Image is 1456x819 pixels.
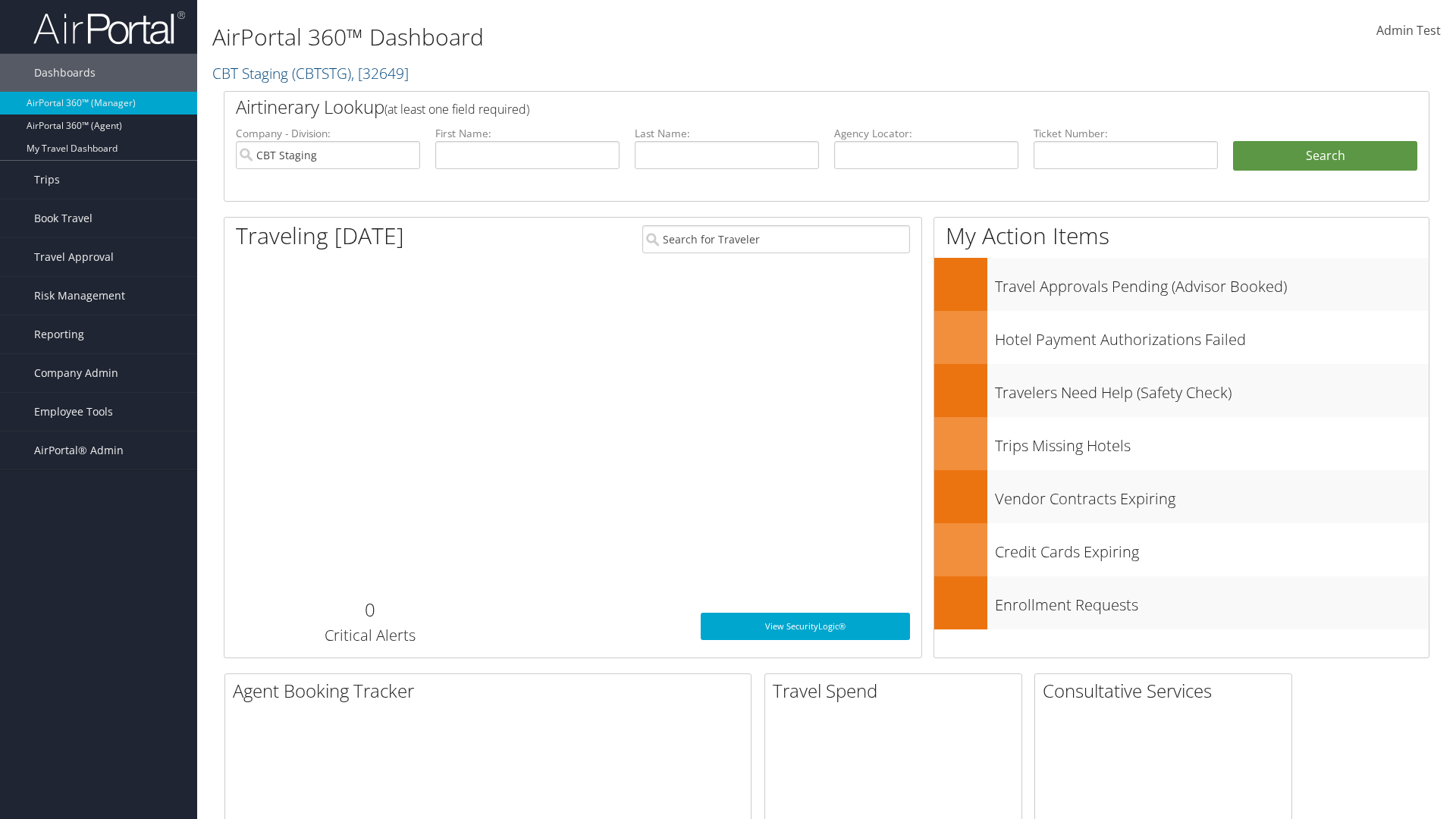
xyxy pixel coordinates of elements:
a: Trips Missing Hotels [934,417,1429,470]
h2: Consultative Services [1043,678,1291,704]
span: Employee Tools [34,393,113,431]
h3: Trips Missing Hotels [995,428,1429,457]
a: View SecurityLogic® [701,613,910,640]
span: Trips [34,161,60,199]
a: Hotel Payment Authorizations Failed [934,311,1429,364]
h2: 0 [236,597,504,623]
a: Credit Cards Expiring [934,523,1429,576]
a: Travel Approvals Pending (Advisor Booked) [934,258,1429,311]
h2: Agent Booking Tracker [233,678,751,704]
h1: Traveling [DATE] [236,220,404,252]
h3: Travelers Need Help (Safety Check) [995,375,1429,403]
span: Travel Approval [34,238,114,276]
span: AirPortal® Admin [34,431,124,469]
span: Risk Management [34,277,125,315]
h3: Credit Cards Expiring [995,534,1429,563]
h3: Enrollment Requests [995,587,1429,616]
input: Search for Traveler [642,225,910,253]
img: airportal-logo.png [33,10,185,45]
h3: Vendor Contracts Expiring [995,481,1429,510]
span: Reporting [34,315,84,353]
h2: Travel Spend [773,678,1021,704]
label: Ticket Number: [1034,126,1218,141]
label: Company - Division: [236,126,420,141]
span: Admin Test [1376,22,1441,39]
label: First Name: [435,126,620,141]
h1: AirPortal 360™ Dashboard [212,21,1031,53]
button: Search [1233,141,1417,171]
span: Dashboards [34,54,96,92]
span: ( CBTSTG ) [292,63,351,83]
a: Travelers Need Help (Safety Check) [934,364,1429,417]
span: Book Travel [34,199,93,237]
a: Vendor Contracts Expiring [934,470,1429,523]
a: Enrollment Requests [934,576,1429,629]
h3: Critical Alerts [236,625,504,646]
a: Admin Test [1376,8,1441,55]
span: (at least one field required) [384,101,529,118]
a: CBT Staging [212,63,409,83]
h2: Airtinerary Lookup [236,94,1317,120]
span: , [ 32649 ] [351,63,409,83]
h3: Hotel Payment Authorizations Failed [995,322,1429,350]
h3: Travel Approvals Pending (Advisor Booked) [995,268,1429,297]
h1: My Action Items [934,220,1429,252]
span: Company Admin [34,354,118,392]
label: Agency Locator: [834,126,1018,141]
label: Last Name: [635,126,819,141]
